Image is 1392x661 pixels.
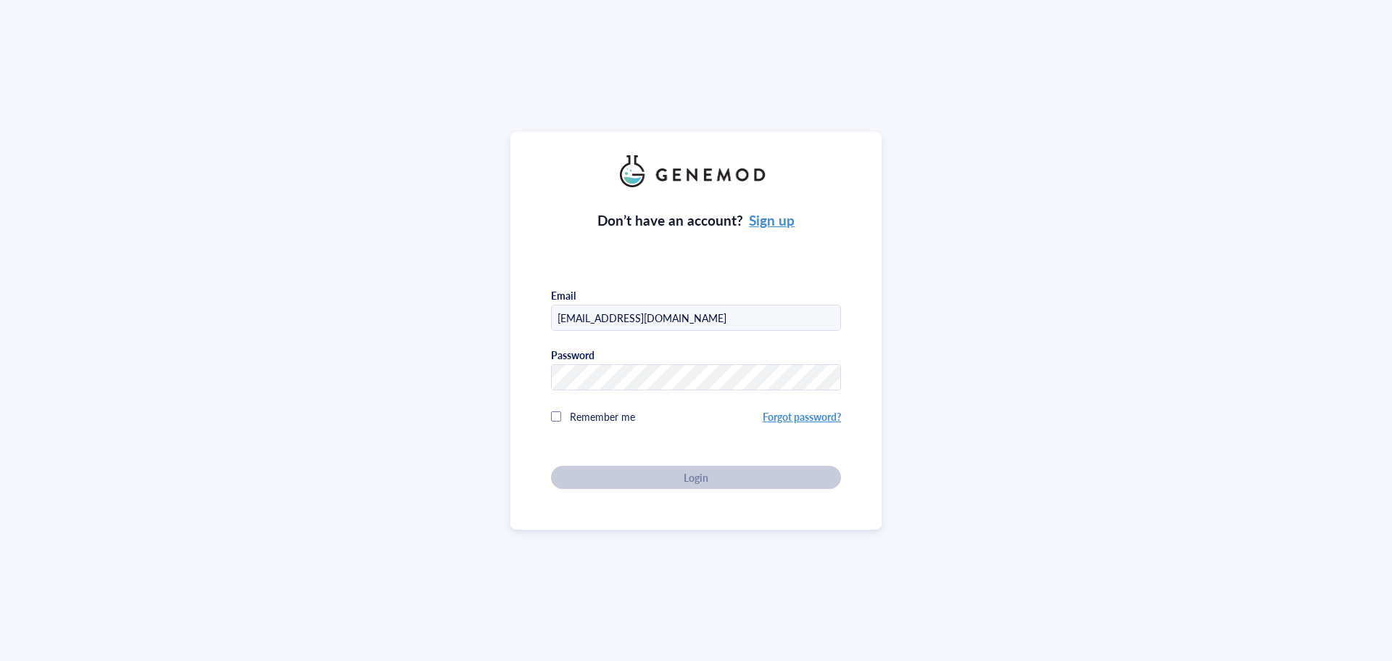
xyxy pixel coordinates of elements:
img: genemod_logo_light-BcqUzbGq.png [620,155,772,187]
span: Remember me [570,409,635,424]
div: Don’t have an account? [597,210,795,231]
a: Forgot password? [763,409,841,424]
div: Password [551,348,594,361]
a: Sign up [749,210,795,230]
div: Email [551,289,576,302]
